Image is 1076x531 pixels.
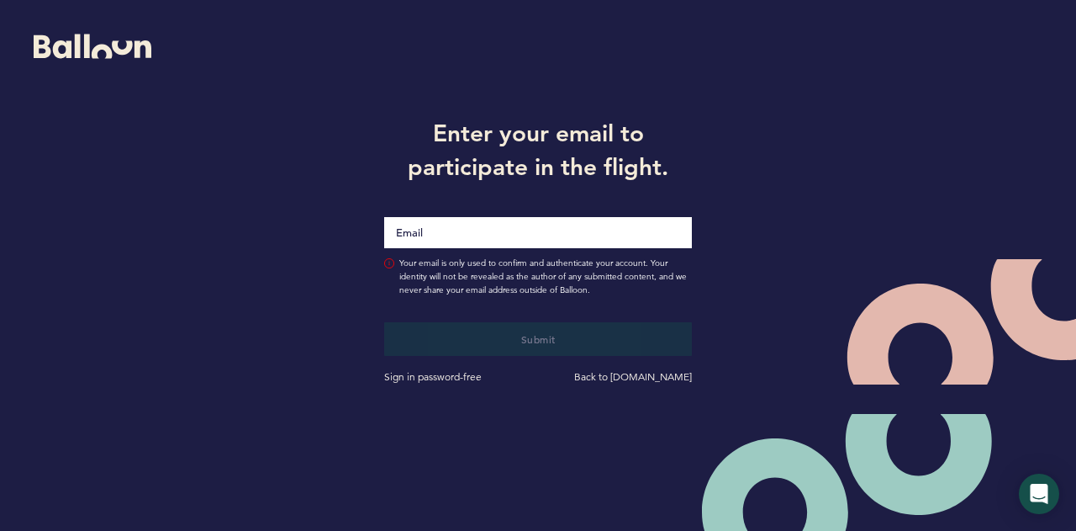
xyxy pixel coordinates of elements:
div: Open Intercom Messenger [1019,474,1059,514]
h1: Enter your email to participate in the flight. [372,116,705,183]
span: Submit [521,332,556,346]
a: Back to [DOMAIN_NAME] [574,370,692,383]
button: Submit [384,322,693,356]
input: Email [384,217,693,248]
span: Your email is only used to confirm and authenticate your account. Your identity will not be revea... [399,257,693,297]
a: Sign in password-free [384,370,482,383]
